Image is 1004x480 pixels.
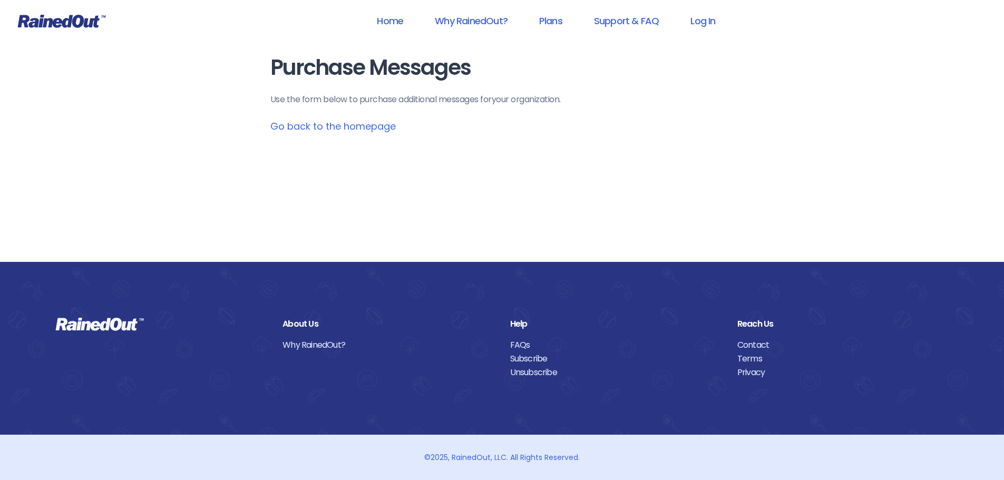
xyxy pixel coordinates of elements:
[525,9,576,33] a: Plans
[363,9,417,33] a: Home
[421,9,521,33] a: Why RainedOut?
[677,9,729,33] a: Log In
[510,366,722,379] a: Unsubscribe
[270,120,396,133] a: Go back to the homepage
[270,56,734,80] h1: Purchase Messages
[282,338,494,352] a: Why RainedOut?
[737,317,949,331] div: Reach Us
[737,338,949,352] a: Contact
[282,317,494,331] div: About Us
[510,317,722,331] div: Help
[737,366,949,379] a: Privacy
[580,9,672,33] a: Support & FAQ
[510,352,722,366] a: Subscribe
[510,338,722,352] a: FAQs
[270,93,734,106] p: Use the form below to purchase additional messages for your organization .
[737,352,949,366] a: Terms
